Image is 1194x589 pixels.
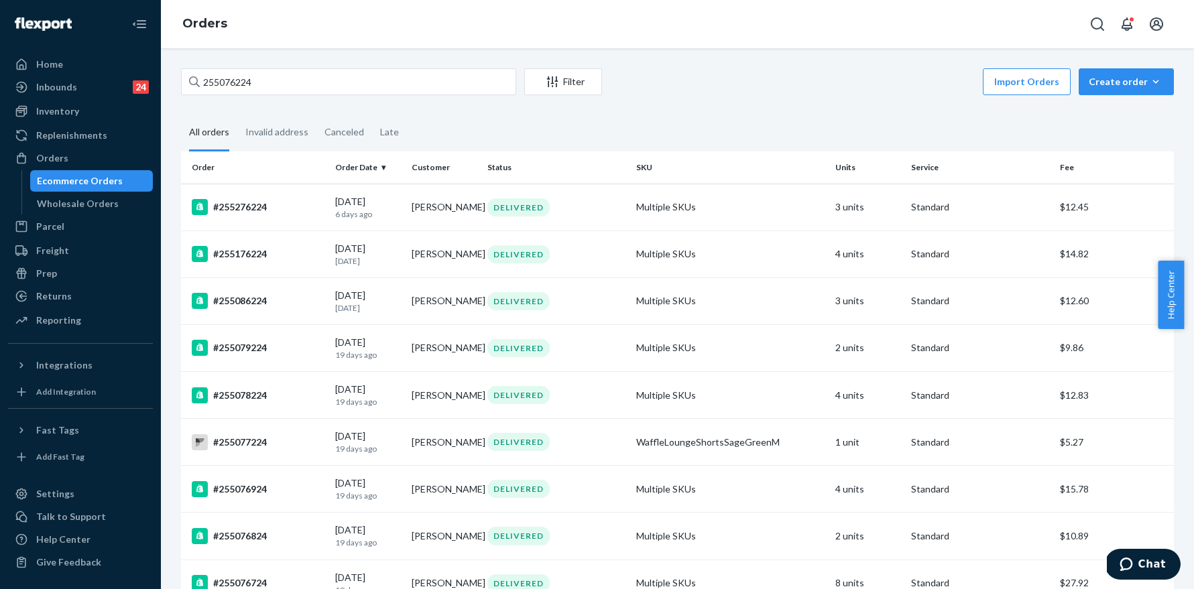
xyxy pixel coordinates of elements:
[36,151,68,165] div: Orders
[1114,11,1140,38] button: Open notifications
[487,480,550,498] div: DELIVERED
[36,510,106,523] div: Talk to Support
[30,193,154,214] a: Wholesale Orders
[631,231,829,277] td: Multiple SKUs
[324,115,364,149] div: Canceled
[192,434,324,450] div: #255077224
[631,513,829,560] td: Multiple SKUs
[8,419,153,441] button: Fast Tags
[1055,184,1174,231] td: $12.45
[36,289,72,303] div: Returns
[906,151,1055,184] th: Service
[830,184,906,231] td: 3 units
[36,220,64,233] div: Parcel
[830,151,906,184] th: Units
[8,240,153,261] a: Freight
[8,216,153,237] a: Parcel
[830,231,906,277] td: 4 units
[631,372,829,419] td: Multiple SKUs
[1084,11,1111,38] button: Open Search Box
[36,105,79,118] div: Inventory
[406,184,483,231] td: [PERSON_NAME]
[126,11,153,38] button: Close Navigation
[36,58,63,71] div: Home
[1055,419,1174,466] td: $5.27
[1055,231,1174,277] td: $14.82
[487,527,550,545] div: DELIVERED
[911,294,1049,308] p: Standard
[406,372,483,419] td: [PERSON_NAME]
[335,289,401,314] div: [DATE]
[335,302,401,314] p: [DATE]
[36,386,96,397] div: Add Integration
[37,197,119,210] div: Wholesale Orders
[8,310,153,331] a: Reporting
[172,5,238,44] ol: breadcrumbs
[1055,324,1174,371] td: $9.86
[1107,549,1181,582] iframe: Opens a widget where you can chat to one of our agents
[133,80,149,94] div: 24
[1055,372,1174,419] td: $12.83
[36,267,57,280] div: Prep
[1055,151,1174,184] th: Fee
[192,528,324,544] div: #255076824
[335,195,401,220] div: [DATE]
[335,523,401,548] div: [DATE]
[636,436,824,449] div: WaffleLoungeShortsSageGreenM
[335,255,401,267] p: [DATE]
[380,115,399,149] div: Late
[830,513,906,560] td: 2 units
[911,247,1049,261] p: Standard
[15,17,72,31] img: Flexport logo
[8,76,153,98] a: Inbounds24
[8,551,153,573] button: Give Feedback
[487,339,550,357] div: DELIVERED
[192,246,324,262] div: #255176224
[1055,513,1174,560] td: $10.89
[8,529,153,550] a: Help Center
[330,151,406,184] th: Order Date
[911,389,1049,402] p: Standard
[335,537,401,548] p: 19 days ago
[911,341,1049,354] p: Standard
[192,293,324,309] div: #255086224
[335,430,401,454] div: [DATE]
[911,200,1049,214] p: Standard
[487,433,550,451] div: DELIVERED
[36,555,101,569] div: Give Feedback
[181,68,516,95] input: Search orders
[525,75,601,88] div: Filter
[406,466,483,513] td: [PERSON_NAME]
[911,436,1049,449] p: Standard
[983,68,1071,95] button: Import Orders
[36,244,69,257] div: Freight
[36,487,74,501] div: Settings
[182,16,227,31] a: Orders
[406,513,483,560] td: [PERSON_NAME]
[911,529,1049,543] p: Standard
[335,336,401,361] div: [DATE]
[36,533,91,546] div: Help Center
[830,372,906,419] td: 4 units
[412,161,477,173] div: Customer
[192,481,324,497] div: #255076924
[189,115,229,151] div: All orders
[36,129,107,142] div: Replenishments
[1158,261,1184,329] button: Help Center
[631,466,829,513] td: Multiple SKUs
[335,396,401,407] p: 19 days ago
[487,292,550,310] div: DELIVERED
[30,170,154,192] a: Ecommerce Orders
[1089,75,1164,88] div: Create order
[911,482,1049,496] p: Standard
[245,115,308,149] div: Invalid address
[487,198,550,216] div: DELIVERED
[487,245,550,263] div: DELIVERED
[335,208,401,220] p: 6 days ago
[8,54,153,75] a: Home
[406,324,483,371] td: [PERSON_NAME]
[1055,277,1174,324] td: $12.60
[8,285,153,307] a: Returns
[335,242,401,267] div: [DATE]
[335,383,401,407] div: [DATE]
